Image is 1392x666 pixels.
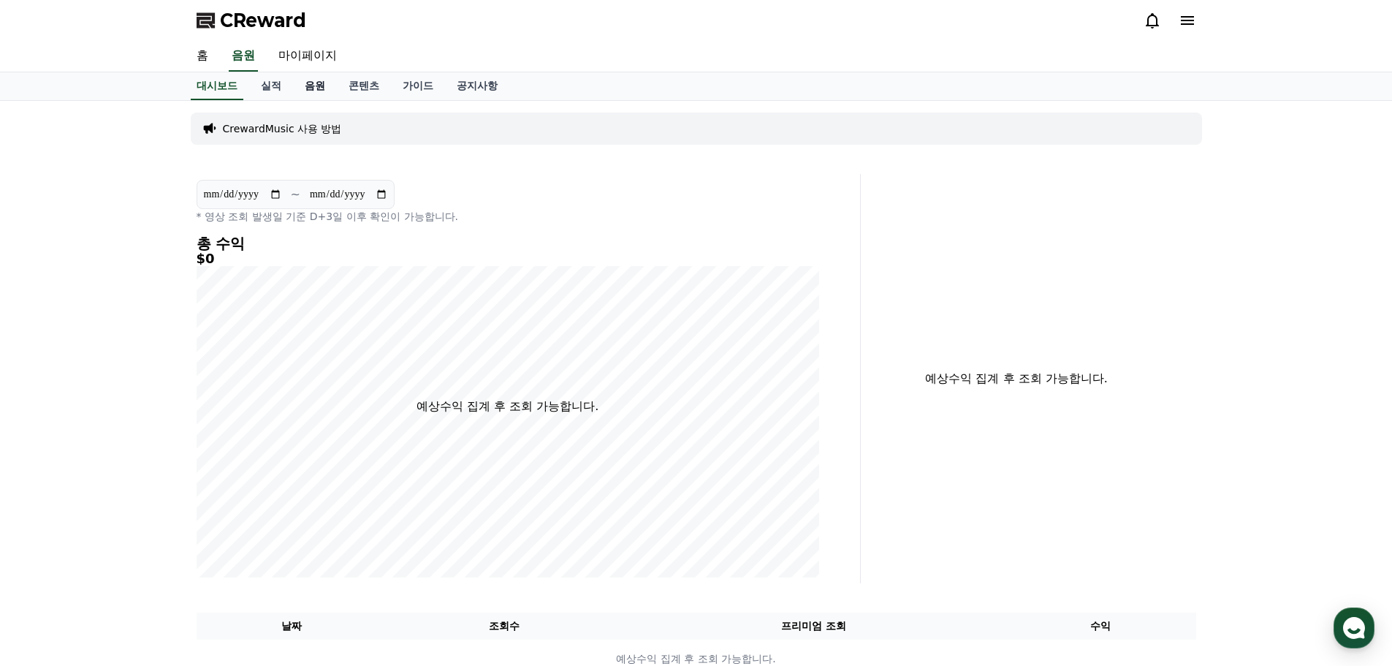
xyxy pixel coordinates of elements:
span: 설정 [226,485,243,497]
a: 홈 [4,463,96,500]
h5: $0 [197,251,819,266]
a: 음원 [229,41,258,72]
a: 설정 [189,463,281,500]
a: CReward [197,9,306,32]
p: * 영상 조회 발생일 기준 D+3일 이후 확인이 가능합니다. [197,209,819,224]
a: 마이페이지 [267,41,349,72]
a: CrewardMusic 사용 방법 [223,121,342,136]
a: 대화 [96,463,189,500]
th: 날짜 [197,613,387,640]
a: 가이드 [391,72,445,100]
p: 예상수익 집계 후 조회 가능합니다. [872,370,1161,387]
a: 음원 [293,72,337,100]
th: 조회수 [387,613,621,640]
th: 프리미엄 조회 [622,613,1005,640]
a: 공지사항 [445,72,509,100]
a: 실적 [249,72,293,100]
span: 대화 [134,486,151,498]
p: 예상수익 집계 후 조회 가능합니다. [417,398,598,415]
p: ~ [291,186,300,203]
th: 수익 [1005,613,1196,640]
a: 홈 [185,41,220,72]
a: 대시보드 [191,72,243,100]
a: 콘텐츠 [337,72,391,100]
h4: 총 수익 [197,235,819,251]
span: CReward [220,9,306,32]
span: 홈 [46,485,55,497]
